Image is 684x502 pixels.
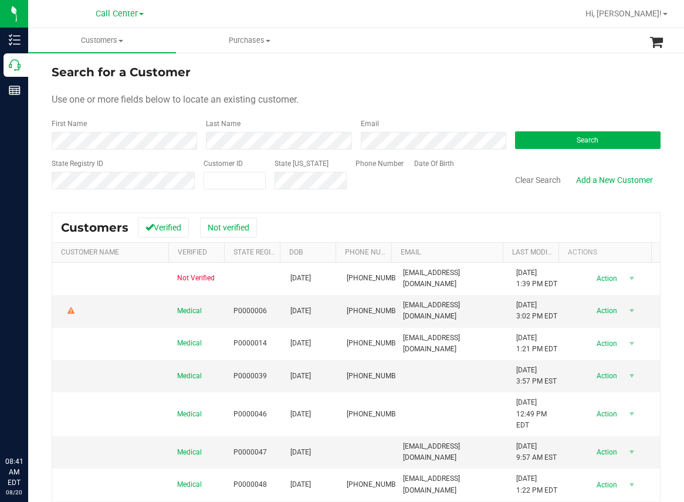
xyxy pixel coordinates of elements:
a: DOB [289,248,303,256]
a: Phone Number [345,248,399,256]
span: [DATE] 3:57 PM EST [516,365,557,387]
span: [DATE] 3:02 PM EDT [516,300,557,322]
a: Customer Name [61,248,119,256]
span: [DATE] [290,409,311,420]
span: P0000046 [233,409,267,420]
span: Search for a Customer [52,65,191,79]
span: [DATE] [290,479,311,490]
button: Clear Search [507,170,568,190]
a: Add a New Customer [568,170,661,190]
span: select [625,477,639,493]
span: Medical [177,479,202,490]
span: [PHONE_NUMBER] [347,409,405,420]
button: Verified [138,218,189,238]
span: [PHONE_NUMBER] [347,338,405,349]
span: [DATE] [290,447,311,458]
span: Action [587,406,625,422]
span: Medical [177,306,202,317]
span: [DATE] [290,338,311,349]
span: Customers [61,221,128,235]
button: Not verified [200,218,257,238]
p: 08:41 AM EDT [5,456,23,488]
span: Action [587,335,625,352]
span: [DATE] 9:57 AM EST [516,441,557,463]
span: [DATE] [290,371,311,382]
span: Medical [177,338,202,349]
span: [DATE] 12:49 PM EDT [516,397,558,431]
label: Email [361,118,379,129]
span: select [625,303,639,319]
span: Purchases [177,35,323,46]
span: Action [587,303,625,319]
span: select [625,406,639,422]
inline-svg: Reports [9,84,21,96]
label: First Name [52,118,87,129]
span: Action [587,368,625,384]
span: Customers [28,35,176,46]
label: State Registry ID [52,158,103,169]
label: Last Name [206,118,241,129]
span: [PHONE_NUMBER] [347,479,405,490]
span: [EMAIL_ADDRESS][DOMAIN_NAME] [403,473,502,496]
span: Medical [177,447,202,458]
span: [DATE] 1:39 PM EDT [516,267,557,290]
span: Medical [177,409,202,420]
p: 08/20 [5,488,23,497]
label: Date Of Birth [414,158,454,169]
span: [EMAIL_ADDRESS][DOMAIN_NAME] [403,333,502,355]
span: Medical [177,371,202,382]
span: Action [587,444,625,460]
button: Search [515,131,661,149]
span: P0000006 [233,306,267,317]
span: [EMAIL_ADDRESS][DOMAIN_NAME] [403,441,502,463]
span: [DATE] 1:21 PM EDT [516,333,557,355]
span: P0000048 [233,479,267,490]
span: [PHONE_NUMBER] [347,371,405,382]
span: select [625,368,639,384]
span: [DATE] [290,273,311,284]
inline-svg: Inventory [9,34,21,46]
a: Purchases [176,28,324,53]
span: Action [587,270,625,287]
span: [EMAIL_ADDRESS][DOMAIN_NAME] [403,300,502,322]
span: P0000047 [233,447,267,458]
label: Customer ID [204,158,243,169]
inline-svg: Call Center [9,59,21,71]
span: P0000039 [233,371,267,382]
span: Use one or more fields below to locate an existing customer. [52,94,299,105]
span: Not Verified [177,273,215,284]
span: select [625,270,639,287]
span: Hi, [PERSON_NAME]! [585,9,662,18]
span: select [625,335,639,352]
a: Customers [28,28,176,53]
a: Email [401,248,421,256]
span: [DATE] 1:22 PM EDT [516,473,557,496]
span: Action [587,477,625,493]
label: Phone Number [355,158,404,169]
span: P0000014 [233,338,267,349]
span: [DATE] [290,306,311,317]
span: Search [577,136,598,144]
span: Call Center [96,9,138,19]
span: [PHONE_NUMBER] [347,306,405,317]
a: Last Modified [512,248,562,256]
div: Actions [568,248,647,256]
span: [EMAIL_ADDRESS][DOMAIN_NAME] [403,267,502,290]
label: State [US_STATE] [275,158,329,169]
div: Warning - Level 2 [66,306,76,317]
a: Verified [178,248,207,256]
a: State Registry Id [233,248,295,256]
span: select [625,444,639,460]
span: [PHONE_NUMBER] [347,273,405,284]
